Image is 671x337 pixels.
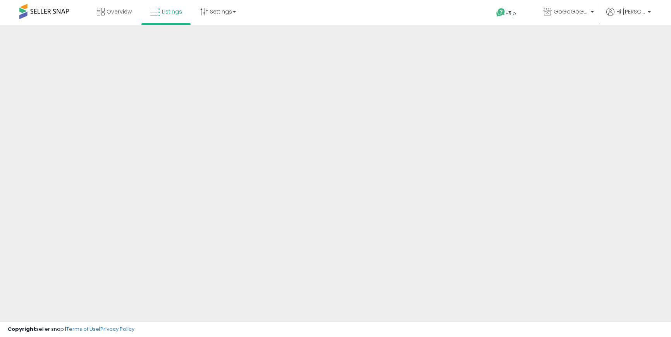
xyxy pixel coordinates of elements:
a: Privacy Policy [100,325,134,333]
i: Get Help [496,8,506,17]
span: Overview [107,8,132,15]
a: Help [490,2,531,25]
div: seller snap | | [8,326,134,333]
span: GoGoGoGoneLLC [554,8,588,15]
span: Hi [PERSON_NAME] [616,8,645,15]
strong: Copyright [8,325,36,333]
span: Help [506,10,516,17]
a: Hi [PERSON_NAME] [606,8,651,25]
span: Listings [162,8,182,15]
a: Terms of Use [66,325,99,333]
